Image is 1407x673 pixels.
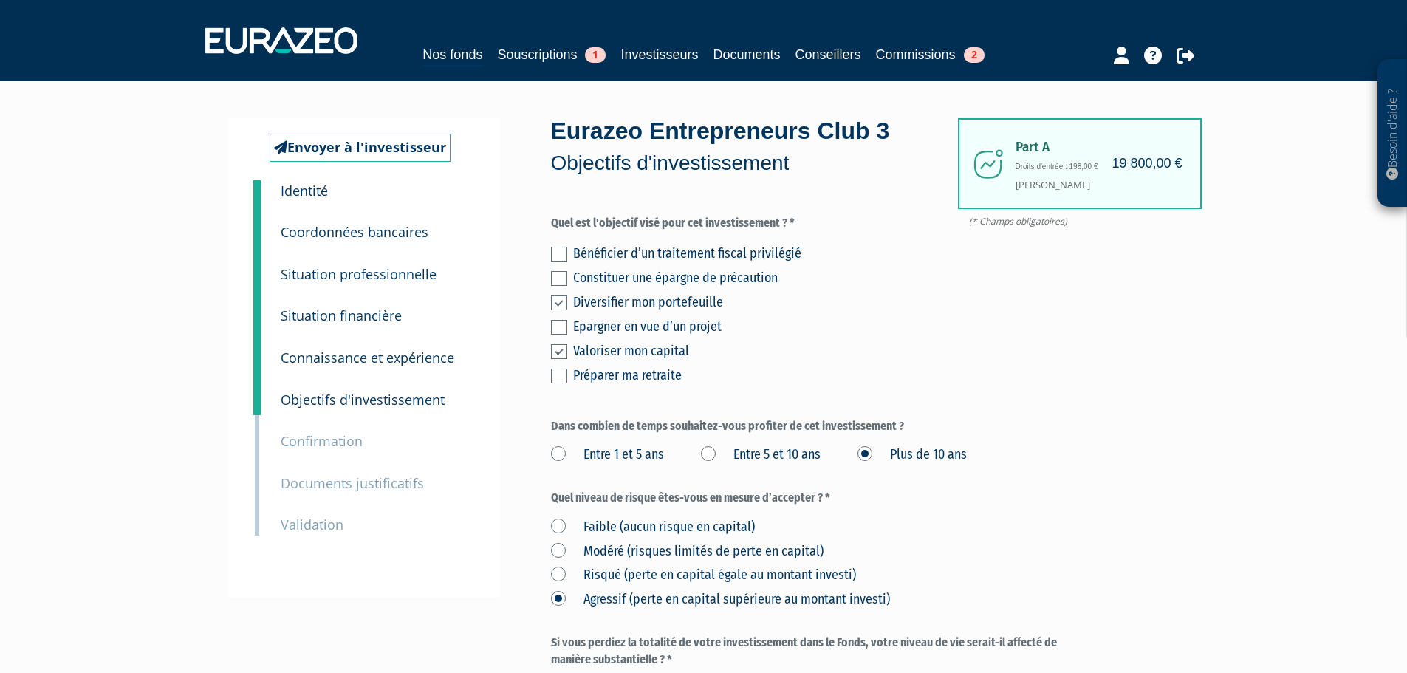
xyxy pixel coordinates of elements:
[253,180,261,210] a: 1
[1016,163,1178,171] h6: Droits d'entrée : 198,00 €
[422,44,482,67] a: Nos fonds
[253,244,261,290] a: 3
[876,44,985,65] a: Commissions2
[253,369,261,415] a: 6
[701,445,821,465] label: Entre 5 et 10 ans
[795,44,861,65] a: Conseillers
[573,341,1074,361] div: Valoriser mon capital
[551,542,824,561] label: Modéré (risques limités de perte en capital)
[551,566,856,585] label: Risqué (perte en capital égale au montant investi)
[253,327,261,373] a: 5
[497,44,606,65] a: Souscriptions1
[551,590,890,609] label: Agressif (perte en capital supérieure au montant investi)
[281,349,454,366] small: Connaissance et expérience
[573,316,1074,337] div: Epargner en vue d’un projet
[281,391,445,409] small: Objectifs d'investissement
[551,445,664,465] label: Entre 1 et 5 ans
[551,148,957,178] p: Objectifs d'investissement
[551,215,1074,232] label: Quel est l'objectif visé pour cet investissement ? *
[958,118,1202,209] div: [PERSON_NAME]
[620,44,698,65] a: Investisseurs
[281,474,424,492] small: Documents justificatifs
[573,292,1074,312] div: Diversifier mon portefeuille
[585,47,606,63] span: 1
[551,418,1074,435] label: Dans combien de temps souhaitez-vous profiter de cet investissement ?
[253,285,261,331] a: 4
[964,47,985,63] span: 2
[573,267,1074,288] div: Constituer une épargne de précaution
[573,243,1074,264] div: Bénéficier d’un traitement fiscal privilégié
[281,307,402,324] small: Situation financière
[281,265,437,283] small: Situation professionnelle
[573,365,1074,386] div: Préparer ma retraite
[270,134,451,162] a: Envoyer à l'investisseur
[281,223,428,241] small: Coordonnées bancaires
[1016,140,1178,155] span: Part A
[551,115,957,178] div: Eurazeo Entrepreneurs Club 3
[551,518,755,537] label: Faible (aucun risque en capital)
[551,635,1074,669] label: Si vous perdiez la totalité de votre investissement dans le Fonds, votre niveau de vie serait-il ...
[205,27,357,54] img: 1732889491-logotype_eurazeo_blanc_rvb.png
[713,44,781,65] a: Documents
[1384,67,1401,200] p: Besoin d'aide ?
[281,182,328,199] small: Identité
[281,516,343,533] small: Validation
[253,202,261,247] a: 2
[1112,157,1182,171] h4: 19 800,00 €
[281,432,363,450] small: Confirmation
[857,445,967,465] label: Plus de 10 ans
[551,490,1074,507] label: Quel niveau de risque êtes-vous en mesure d’accepter ? *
